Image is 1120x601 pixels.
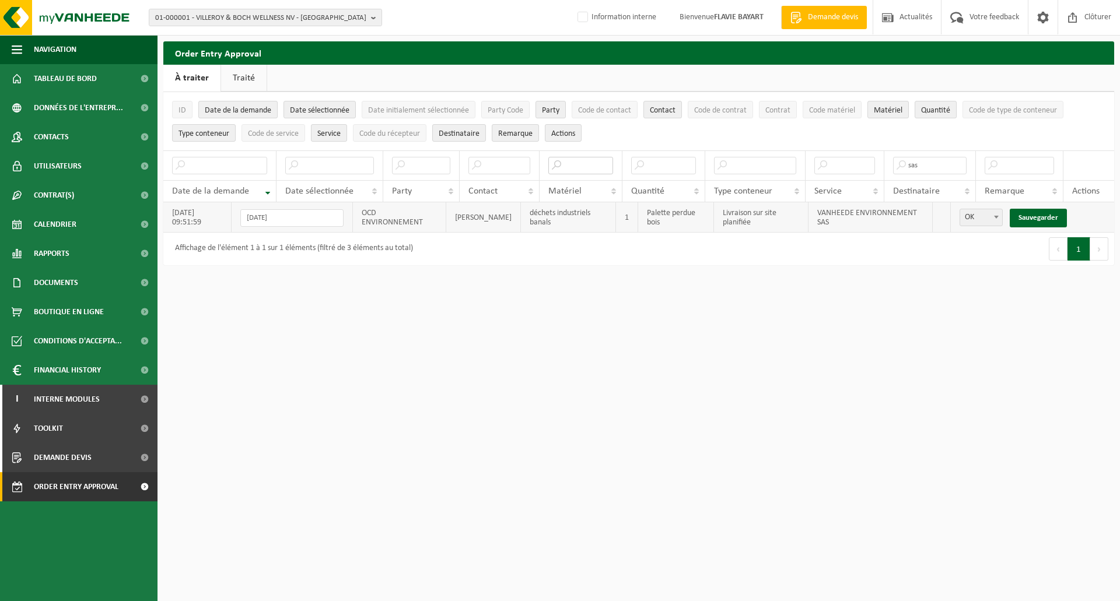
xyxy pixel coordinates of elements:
span: I [12,385,22,414]
h2: Order Entry Approval [163,41,1114,64]
span: OK [960,209,1002,226]
span: Actions [551,129,575,138]
button: Date initialement sélectionnéeDate initialement sélectionnée: Activate to sort [362,101,475,118]
button: Code de serviceCode de service: Activate to sort [242,124,305,142]
td: Palette perdue bois [638,202,714,233]
span: Rapports [34,239,69,268]
span: ID [178,106,186,115]
span: Date sélectionnée [285,187,353,196]
button: Type conteneurType conteneur: Activate to sort [172,124,236,142]
a: Demande devis [781,6,867,29]
span: Interne modules [34,385,100,414]
span: Party Code [488,106,523,115]
button: PartyParty: Activate to sort [535,101,566,118]
span: Matériel [874,106,902,115]
span: Demande devis [34,443,92,472]
span: Contact [650,106,675,115]
label: Information interne [575,9,656,26]
span: Toolkit [34,414,63,443]
span: Date de la demande [172,187,249,196]
td: [PERSON_NAME] [446,202,521,233]
span: Données de l'entrepr... [34,93,123,122]
a: À traiter [163,65,220,92]
span: Code de service [248,129,299,138]
span: Code de type de conteneur [969,106,1057,115]
span: Documents [34,268,78,297]
span: Order entry approval [34,472,118,501]
td: Livraison sur site planifiée [714,202,808,233]
button: 01-000001 - VILLEROY & BOCH WELLNESS NV - [GEOGRAPHIC_DATA] [149,9,382,26]
span: Navigation [34,35,76,64]
button: Date de la demandeDate de la demande: Activate to remove sorting [198,101,278,118]
span: Code de contact [578,106,631,115]
td: [DATE] 09:51:59 [163,202,232,233]
td: 1 [616,202,638,233]
td: OCD ENVIRONNEMENT [353,202,446,233]
span: Party [542,106,559,115]
span: Service [317,129,341,138]
button: Date sélectionnéeDate sélectionnée: Activate to sort [283,101,356,118]
span: Demande devis [805,12,861,23]
button: Code de contactCode de contact: Activate to sort [572,101,638,118]
button: IDID: Activate to sort [172,101,192,118]
td: déchets industriels banals [521,202,616,233]
button: QuantitéQuantité: Activate to sort [915,101,957,118]
span: Financial History [34,356,101,385]
td: VANHEEDE ENVIRONNEMENT SAS [808,202,933,233]
span: Type conteneur [178,129,229,138]
button: MatérielMatériel: Activate to sort [867,101,909,118]
span: Quantité [921,106,950,115]
button: Next [1090,237,1108,261]
button: ContratContrat: Activate to sort [759,101,797,118]
span: Conditions d'accepta... [34,326,122,356]
button: Previous [1049,237,1067,261]
span: Type conteneur [714,187,772,196]
span: 01-000001 - VILLEROY & BOCH WELLNESS NV - [GEOGRAPHIC_DATA] [155,9,366,27]
button: ContactContact: Activate to sort [643,101,682,118]
span: Remarque [498,129,533,138]
span: Quantité [631,187,664,196]
span: Calendrier [34,210,76,239]
button: Actions [545,124,582,142]
span: Service [814,187,842,196]
button: DestinataireDestinataire : Activate to sort [432,124,486,142]
div: Affichage de l'élément 1 à 1 sur 1 éléments (filtré de 3 éléments au total) [169,238,413,259]
span: Date de la demande [205,106,271,115]
button: Code de contratCode de contrat: Activate to sort [688,101,753,118]
button: Party CodeParty Code: Activate to sort [481,101,530,118]
strong: FLAVIE BAYART [714,13,764,22]
span: Actions [1072,187,1100,196]
span: Contacts [34,122,69,152]
span: Code matériel [809,106,855,115]
span: Code de contrat [694,106,747,115]
span: Contrat [765,106,790,115]
button: ServiceService: Activate to sort [311,124,347,142]
span: Date initialement sélectionnée [368,106,469,115]
button: 1 [1067,237,1090,261]
span: Party [392,187,412,196]
button: Code matérielCode matériel: Activate to sort [803,101,862,118]
span: Date sélectionnée [290,106,349,115]
span: OK [960,209,1003,226]
span: Tableau de bord [34,64,97,93]
span: Utilisateurs [34,152,82,181]
span: Destinataire [893,187,940,196]
span: Contact [468,187,498,196]
span: Matériel [548,187,582,196]
a: Traité [221,65,267,92]
button: Code du récepteurCode du récepteur: Activate to sort [353,124,426,142]
span: Remarque [985,187,1024,196]
span: Contrat(s) [34,181,74,210]
button: RemarqueRemarque: Activate to sort [492,124,539,142]
span: Code du récepteur [359,129,420,138]
button: Code de type de conteneurCode de type de conteneur: Activate to sort [963,101,1063,118]
a: Sauvegarder [1010,209,1067,227]
span: Boutique en ligne [34,297,104,326]
span: Destinataire [439,129,480,138]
